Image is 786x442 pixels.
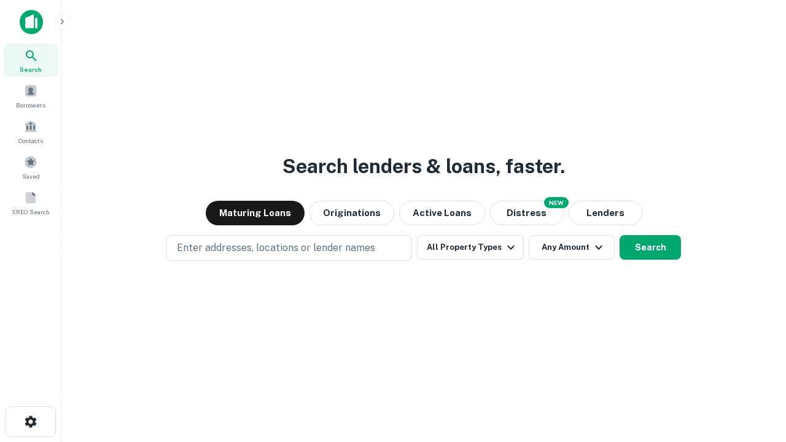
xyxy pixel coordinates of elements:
[206,201,305,225] button: Maturing Loans
[22,171,40,181] span: Saved
[4,150,58,184] a: Saved
[490,201,564,225] button: Search distressed loans with lien and other non-mortgage details.
[569,201,642,225] button: Lenders
[417,235,524,260] button: All Property Types
[282,152,565,181] h3: Search lenders & loans, faster.
[18,136,43,145] span: Contacts
[620,235,681,260] button: Search
[309,201,394,225] button: Originations
[4,115,58,148] a: Contacts
[399,201,485,225] button: Active Loans
[177,241,375,255] p: Enter addresses, locations or lender names
[16,100,45,110] span: Borrowers
[4,186,58,219] a: SREO Search
[20,64,42,74] span: Search
[20,10,43,34] img: capitalize-icon.png
[4,44,58,77] a: Search
[544,197,569,208] div: NEW
[166,235,412,261] button: Enter addresses, locations or lender names
[529,235,615,260] button: Any Amount
[12,207,50,217] span: SREO Search
[725,344,786,403] iframe: Chat Widget
[4,79,58,112] a: Borrowers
